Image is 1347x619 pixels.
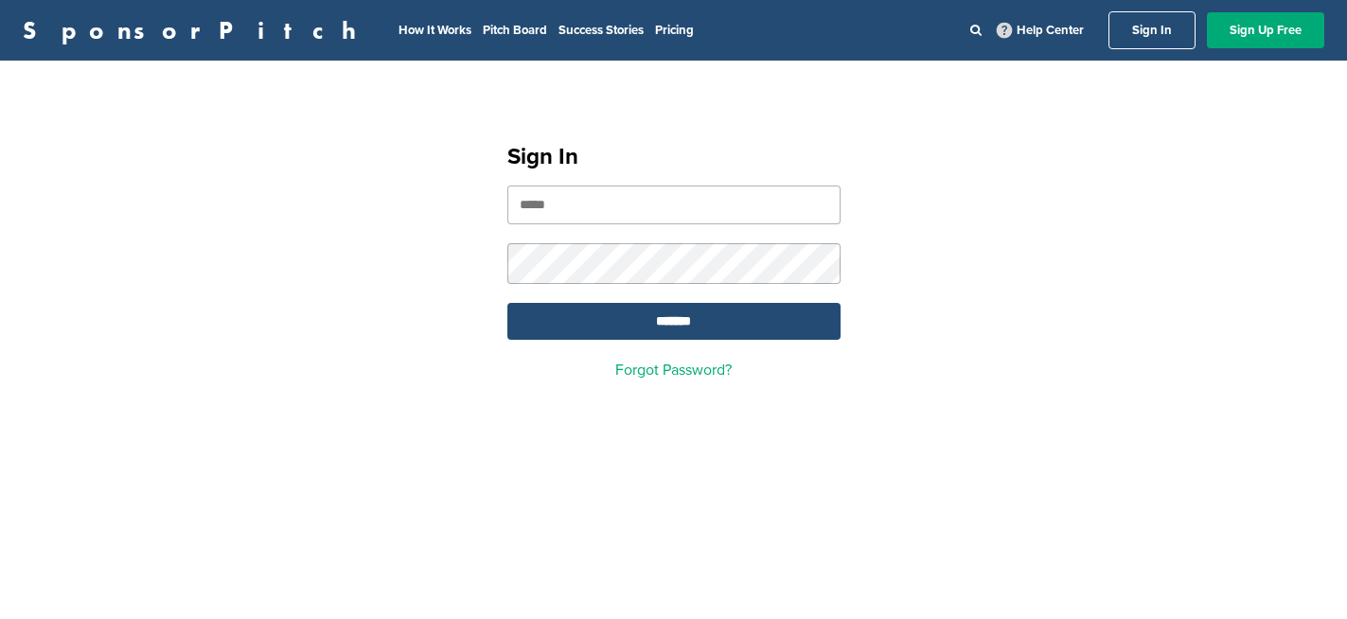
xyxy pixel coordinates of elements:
a: Sign In [1108,11,1196,49]
a: Pricing [655,23,694,38]
h1: Sign In [507,140,841,174]
a: Sign Up Free [1207,12,1324,48]
a: SponsorPitch [23,18,368,43]
a: Forgot Password? [615,361,732,380]
a: Pitch Board [483,23,547,38]
a: Help Center [993,19,1088,42]
a: Success Stories [558,23,644,38]
a: How It Works [399,23,471,38]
